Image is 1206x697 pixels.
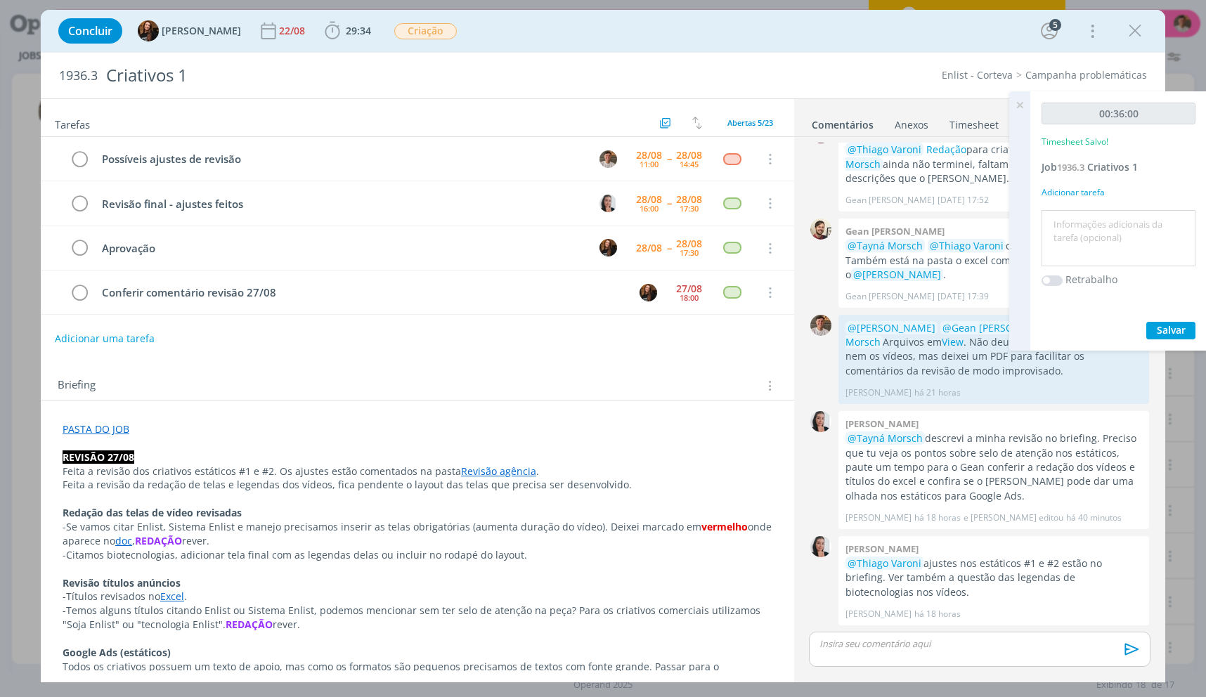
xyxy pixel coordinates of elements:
span: [DATE] 17:52 [938,194,989,207]
div: Aprovação [96,240,586,257]
p: -Se vamos citar Enlist, Sistema Enlist e manejo precisamos inserir as telas obrigatórias (aumenta... [63,520,772,548]
span: @[PERSON_NAME] [853,268,941,281]
img: T [640,284,657,301]
span: Abertas 5/23 [727,117,773,128]
p: Arquivos em . Não deu tempo de fazer o PPT e nem os vídeos, mas deixei um PDF para facilitar os c... [845,321,1142,379]
p: Gean [PERSON_NAME] [845,290,935,303]
div: Adicionar tarefa [1042,186,1195,199]
span: @Thiago Varoni [848,143,921,156]
img: C [810,411,831,432]
span: Briefing [58,377,96,395]
a: Job1936.3Criativos 1 [1042,160,1138,174]
span: há 40 minutos [1066,512,1122,524]
span: -- [667,243,671,253]
strong: REDAÇÃO [226,618,273,631]
div: 17:30 [680,204,699,212]
b: Gean [PERSON_NAME] [845,225,945,237]
a: Excel [160,589,184,603]
div: 14:45 [680,160,699,168]
p: Feita a revisão da redação de telas e legendas dos vídeos, fica pendente o layout das telas que p... [63,478,772,492]
a: Timesheet [949,112,999,132]
p: ajustes nos estáticos #1 e #2 estão no briefing. Ver também a questão das legendas de biotecnolog... [845,556,1142,599]
button: Adicionar uma tarefa [54,326,155,351]
b: [PERSON_NAME] [845,417,919,430]
p: para criativos estão aqui. ainda não terminei, faltam os dois vídeos e títulos e descrições que o... [845,143,1142,185]
p: [PERSON_NAME] [845,512,912,524]
button: Concluir [58,18,122,44]
span: há 18 horas [914,608,961,620]
strong: vermelho [701,520,748,533]
p: -Citamos biotecnologias, adicionar tela final com as legendas delas ou incluir no rodapé do layout. [63,548,772,562]
button: Criação [394,22,458,40]
span: e [PERSON_NAME] editou [964,512,1063,524]
div: 16:00 [640,204,659,212]
p: Gean [PERSON_NAME] [845,194,935,207]
div: 28/08 [676,195,702,204]
span: há 18 horas [914,512,961,524]
button: T [637,282,659,303]
button: T[PERSON_NAME] [138,20,241,41]
div: 27/08 [676,284,702,294]
span: @Thiago Varoni [848,556,921,570]
span: 1936.3 [1057,161,1084,174]
p: Feita a revisão dos criativos estáticos #1 e #2. Os ajustes estão comentados na pasta . [63,464,772,478]
span: Tarefas [55,115,90,131]
button: 5 [1038,20,1061,42]
span: @Tayná Morsch [845,321,1102,348]
span: Concluir [68,25,112,37]
p: o resto da redação no . Também está na pasta o excel com títulos e descrições para o . [845,239,1142,282]
div: 5 [1049,19,1061,31]
span: @Tayná Morsch [848,431,923,445]
a: PASTA DO JOB [63,422,129,436]
span: Criação [394,23,457,39]
img: arrow-down-up.svg [692,117,702,129]
span: Salvar [1157,323,1186,337]
div: 28/08 [636,243,662,253]
div: dialog [41,10,1165,682]
button: T [597,148,618,169]
a: View [942,335,964,348]
button: C [597,193,618,214]
label: Retrabalho [1065,272,1117,287]
img: T [599,239,617,256]
a: Revisão agência [461,464,536,478]
div: Criativos 1 [100,58,688,93]
a: Campanha problemáticas [1025,68,1147,82]
span: [PERSON_NAME] [162,26,241,36]
strong: REDAÇÃO [135,534,182,547]
div: Revisão final - ajustes feitos [96,195,586,213]
div: 11:00 [640,160,659,168]
span: há 21 horas [914,386,961,399]
div: 28/08 [636,150,662,160]
span: -- [667,198,671,208]
img: T [138,20,159,41]
p: [PERSON_NAME] [845,608,912,620]
img: T [599,150,617,168]
span: -- [667,154,671,164]
span: rever. [273,618,300,631]
span: Criativos 1 [1087,160,1138,174]
p: Timesheet Salvo! [1042,136,1108,148]
strong: REVISÃO 27/08 [63,450,134,464]
a: doc [115,534,132,547]
a: Enlist - Corteva [942,68,1013,82]
img: C [599,195,617,212]
span: @Tayná Morsch [848,239,923,252]
span: @Gean [PERSON_NAME] [942,321,1058,334]
p: descrevi a minha revisão no briefing. Preciso que tu veja os pontos sobre selo de atenção nos est... [845,431,1142,503]
span: @[PERSON_NAME] [848,321,935,334]
span: @Thiago Varoni [930,239,1004,252]
p: -Temos alguns títulos citando Enlist ou Sistema Enlist, podemos mencionar sem ter selo de atenção... [63,604,772,632]
a: Redação [926,143,966,156]
div: 22/08 [279,26,308,36]
strong: Revisão títulos anúncios [63,576,181,589]
span: [DATE] 17:39 [938,290,989,303]
span: 1936.3 [59,68,98,84]
div: Conferir comentário revisão 27/08 [96,284,626,301]
a: Comentários [811,112,874,132]
div: 28/08 [636,195,662,204]
div: 28/08 [676,150,702,160]
div: 17:30 [680,249,699,256]
img: T [810,315,831,336]
img: C [810,536,831,557]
